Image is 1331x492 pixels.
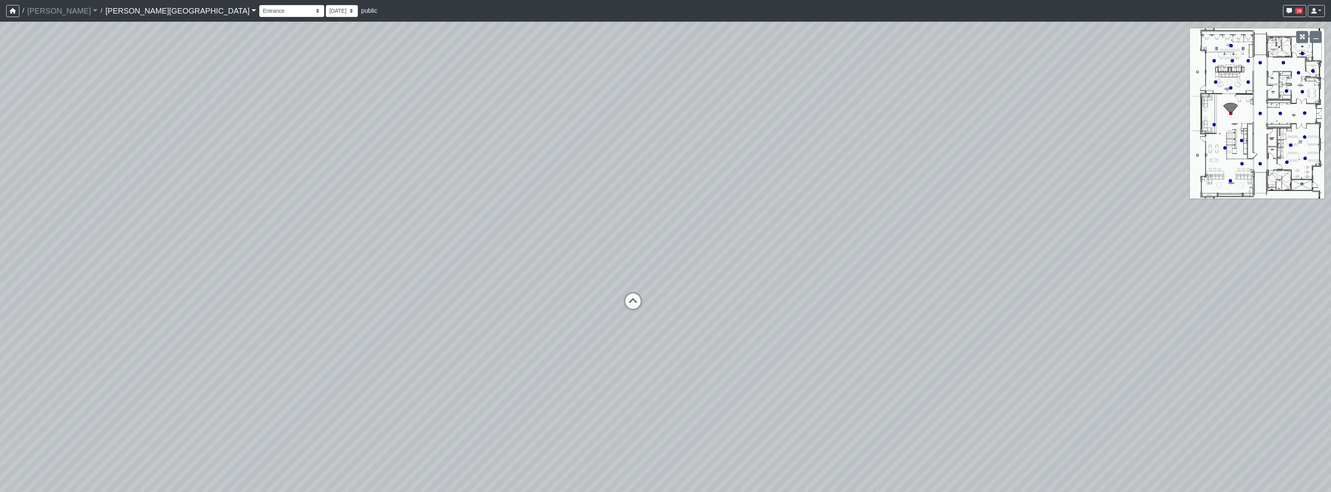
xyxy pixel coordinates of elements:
span: / [98,3,105,19]
span: public [361,7,377,14]
a: [PERSON_NAME] [27,3,98,19]
button: 19 [1283,5,1306,17]
iframe: Ybug feedback widget [6,477,51,492]
a: [PERSON_NAME][GEOGRAPHIC_DATA] [105,3,256,19]
span: / [19,3,27,19]
span: 19 [1295,8,1303,14]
